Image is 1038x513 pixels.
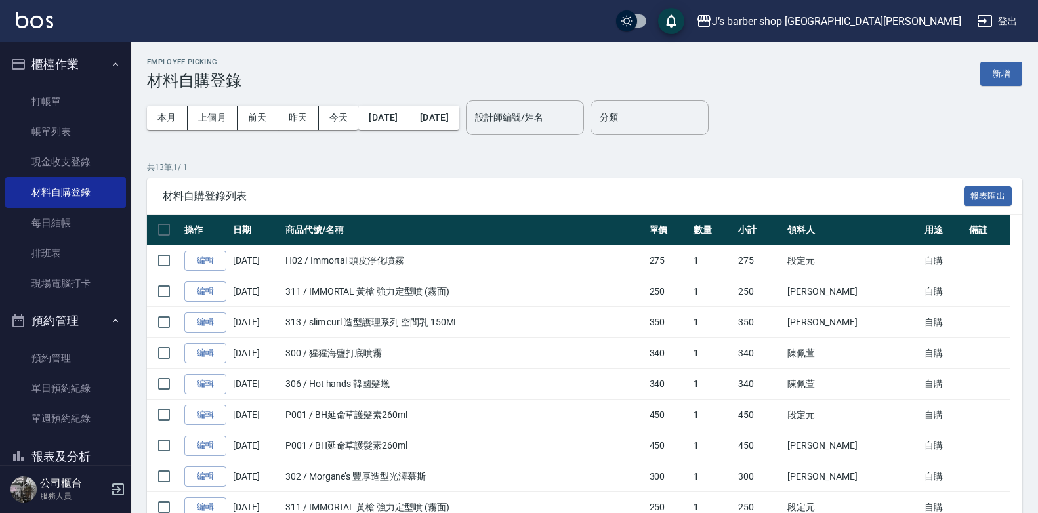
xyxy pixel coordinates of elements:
[784,461,921,492] td: [PERSON_NAME]
[5,147,126,177] a: 現金收支登錄
[181,215,230,245] th: 操作
[690,369,735,400] td: 1
[690,276,735,307] td: 1
[358,106,409,130] button: [DATE]
[147,72,241,90] h3: 材料自購登錄
[784,369,921,400] td: 陳佩萱
[972,9,1022,33] button: 登出
[964,189,1012,201] a: 報表匯出
[282,430,646,461] td: P001 / BH延命草護髮素260ml
[5,208,126,238] a: 每日結帳
[921,430,966,461] td: 自購
[184,312,226,333] a: 編輯
[282,245,646,276] td: H02 / Immortal 頭皮淨化噴霧
[147,161,1022,173] p: 共 13 筆, 1 / 1
[921,461,966,492] td: 自購
[230,369,282,400] td: [DATE]
[784,400,921,430] td: 段定元
[184,343,226,363] a: 編輯
[282,307,646,338] td: 313 / slim curl 造型護理系列 空間乳 150ML
[10,476,37,503] img: Person
[712,13,961,30] div: J’s barber shop [GEOGRAPHIC_DATA][PERSON_NAME]
[646,430,691,461] td: 450
[646,400,691,430] td: 450
[230,215,282,245] th: 日期
[646,245,691,276] td: 275
[147,106,188,130] button: 本月
[230,338,282,369] td: [DATE]
[646,338,691,369] td: 340
[5,268,126,298] a: 現場電腦打卡
[690,461,735,492] td: 1
[646,215,691,245] th: 單價
[735,338,784,369] td: 340
[282,276,646,307] td: 311 / IMMORTAL 黃槍 強力定型噴 (霧面)
[238,106,278,130] button: 前天
[784,307,921,338] td: [PERSON_NAME]
[690,430,735,461] td: 1
[5,47,126,81] button: 櫃檯作業
[784,245,921,276] td: 段定元
[319,106,359,130] button: 今天
[163,190,964,203] span: 材料自購登錄列表
[980,67,1022,79] a: 新增
[230,430,282,461] td: [DATE]
[282,461,646,492] td: 302 / Morgane’s 豐厚造型光澤慕斯
[735,276,784,307] td: 250
[184,466,226,487] a: 編輯
[5,87,126,117] a: 打帳單
[784,276,921,307] td: [PERSON_NAME]
[188,106,238,130] button: 上個月
[40,490,107,502] p: 服務人員
[230,276,282,307] td: [DATE]
[735,369,784,400] td: 340
[5,238,126,268] a: 排班表
[230,461,282,492] td: [DATE]
[184,281,226,302] a: 編輯
[278,106,319,130] button: 昨天
[690,215,735,245] th: 數量
[735,215,784,245] th: 小計
[230,307,282,338] td: [DATE]
[735,307,784,338] td: 350
[921,369,966,400] td: 自購
[5,177,126,207] a: 材料自購登錄
[690,338,735,369] td: 1
[184,251,226,271] a: 編輯
[966,215,1010,245] th: 備註
[282,215,646,245] th: 商品代號/名稱
[784,430,921,461] td: [PERSON_NAME]
[964,186,1012,207] button: 報表匯出
[921,400,966,430] td: 自購
[690,400,735,430] td: 1
[16,12,53,28] img: Logo
[646,461,691,492] td: 300
[282,338,646,369] td: 300 / 猩猩海鹽打底噴霧
[230,245,282,276] td: [DATE]
[282,369,646,400] td: 306 / Hot hands 韓國髮蠟
[5,440,126,474] button: 報表及分析
[658,8,684,34] button: save
[691,8,966,35] button: J’s barber shop [GEOGRAPHIC_DATA][PERSON_NAME]
[921,276,966,307] td: 自購
[282,400,646,430] td: P001 / BH延命草護髮素260ml
[921,307,966,338] td: 自購
[5,403,126,434] a: 單週預約紀錄
[921,338,966,369] td: 自購
[784,338,921,369] td: 陳佩萱
[5,373,126,403] a: 單日預約紀錄
[690,307,735,338] td: 1
[690,245,735,276] td: 1
[646,307,691,338] td: 350
[40,477,107,490] h5: 公司櫃台
[735,461,784,492] td: 300
[784,215,921,245] th: 領料人
[230,400,282,430] td: [DATE]
[646,369,691,400] td: 340
[921,215,966,245] th: 用途
[184,436,226,456] a: 編輯
[921,245,966,276] td: 自購
[184,405,226,425] a: 編輯
[980,62,1022,86] button: 新增
[5,343,126,373] a: 預約管理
